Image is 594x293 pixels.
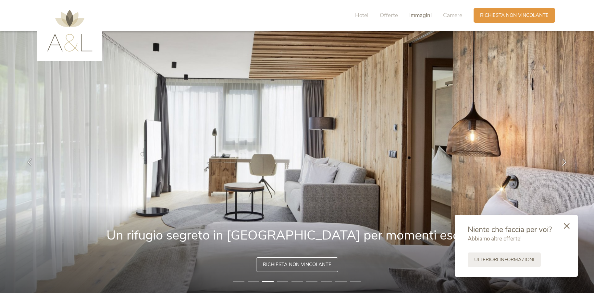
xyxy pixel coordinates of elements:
span: Richiesta non vincolante [263,261,331,268]
span: Ulteriori informazioni [474,256,534,263]
img: AMONTI & LUNARIS Wellnessresort [47,10,93,52]
span: Immagini [409,12,432,19]
span: Hotel [355,12,368,19]
a: Ulteriori informazioni [468,252,541,267]
span: Offerte [380,12,398,19]
span: Abbiamo altre offerte! [468,235,522,242]
span: Richiesta non vincolante [480,12,549,19]
span: Camere [443,12,462,19]
span: Niente che faccia per voi? [468,225,552,235]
